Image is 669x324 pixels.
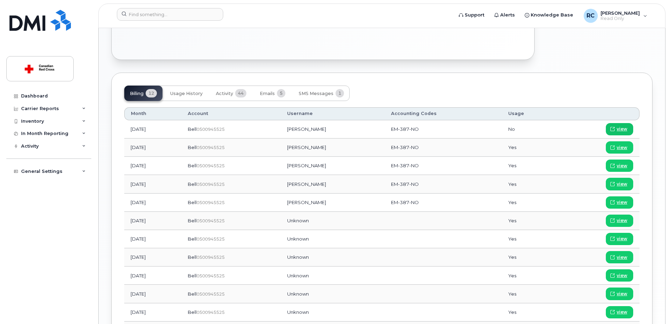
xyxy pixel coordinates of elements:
span: RC [587,12,595,20]
span: EM-387-NO [391,163,419,168]
span: Bell [188,163,197,168]
a: view [606,196,633,209]
a: Support [454,8,489,22]
span: Knowledge Base [531,12,573,19]
a: Knowledge Base [520,8,578,22]
td: Yes [502,212,559,230]
span: view [617,217,627,224]
th: Account [181,107,281,120]
td: [PERSON_NAME] [281,175,385,193]
span: EM-387-NO [391,181,419,187]
a: view [606,251,633,263]
span: 0500945525 [197,127,225,132]
a: view [606,306,633,318]
td: Unknown [281,230,385,248]
span: Emails [260,91,275,96]
td: Unknown [281,285,385,303]
td: Unknown [281,248,385,266]
td: Yes [502,248,559,266]
span: Bell [188,309,197,315]
span: Bell [188,126,197,132]
span: 0500945525 [197,291,225,297]
span: 0500945525 [197,145,225,150]
span: 0500945525 [197,273,225,278]
span: 0500945525 [197,200,225,205]
span: 0500945525 [197,163,225,168]
span: view [617,144,627,151]
a: view [606,288,633,300]
span: 0500945525 [197,182,225,187]
td: [DATE] [124,230,181,248]
span: 44 [235,89,246,97]
span: Usage History [170,91,203,96]
span: view [617,199,627,205]
span: Bell [188,254,197,260]
span: Support [465,12,484,19]
span: 1 [336,89,344,97]
span: view [617,181,627,187]
a: view [606,123,633,135]
td: [DATE] [124,120,181,139]
span: Read Only [601,16,640,21]
td: Yes [502,194,559,212]
span: view [617,254,627,261]
td: [PERSON_NAME] [281,194,385,212]
td: [DATE] [124,285,181,303]
td: [DATE] [124,266,181,285]
td: Yes [502,285,559,303]
a: view [606,141,633,154]
td: [DATE] [124,248,181,266]
span: SMS Messages [299,91,333,96]
div: Rishi Chauhan [579,9,652,23]
span: EM-387-NO [391,144,419,150]
span: Bell [188,291,197,297]
td: Unknown [281,212,385,230]
span: Bell [188,236,197,242]
span: view [617,309,627,315]
span: view [617,236,627,242]
span: view [617,163,627,169]
td: [DATE] [124,303,181,322]
span: EM-387-NO [391,200,419,205]
td: Yes [502,157,559,175]
span: Bell [188,144,197,150]
td: No [502,120,559,139]
td: [PERSON_NAME] [281,139,385,157]
td: [DATE] [124,157,181,175]
span: Bell [188,218,197,223]
span: Activity [216,91,233,96]
a: view [606,215,633,227]
td: Yes [502,139,559,157]
td: [PERSON_NAME] [281,157,385,175]
span: 5 [277,89,285,97]
a: view [606,160,633,172]
span: view [617,126,627,132]
a: view [606,178,633,190]
td: Yes [502,175,559,193]
span: Bell [188,273,197,278]
td: [DATE] [124,175,181,193]
td: Yes [502,266,559,285]
th: Usage [502,107,559,120]
a: view [606,233,633,245]
th: Month [124,107,181,120]
span: 0500945525 [197,310,225,315]
a: view [606,269,633,282]
td: [PERSON_NAME] [281,120,385,139]
a: Alerts [489,8,520,22]
td: [DATE] [124,194,181,212]
td: Yes [502,303,559,322]
span: EM-387-NO [391,126,419,132]
td: Yes [502,230,559,248]
input: Find something... [117,8,223,21]
td: [DATE] [124,139,181,157]
td: Unknown [281,303,385,322]
span: view [617,272,627,279]
td: [DATE] [124,212,181,230]
th: Accounting Codes [385,107,502,120]
th: Username [281,107,385,120]
td: Unknown [281,266,385,285]
span: Bell [188,181,197,187]
span: 0500945525 [197,218,225,223]
span: Alerts [500,12,515,19]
